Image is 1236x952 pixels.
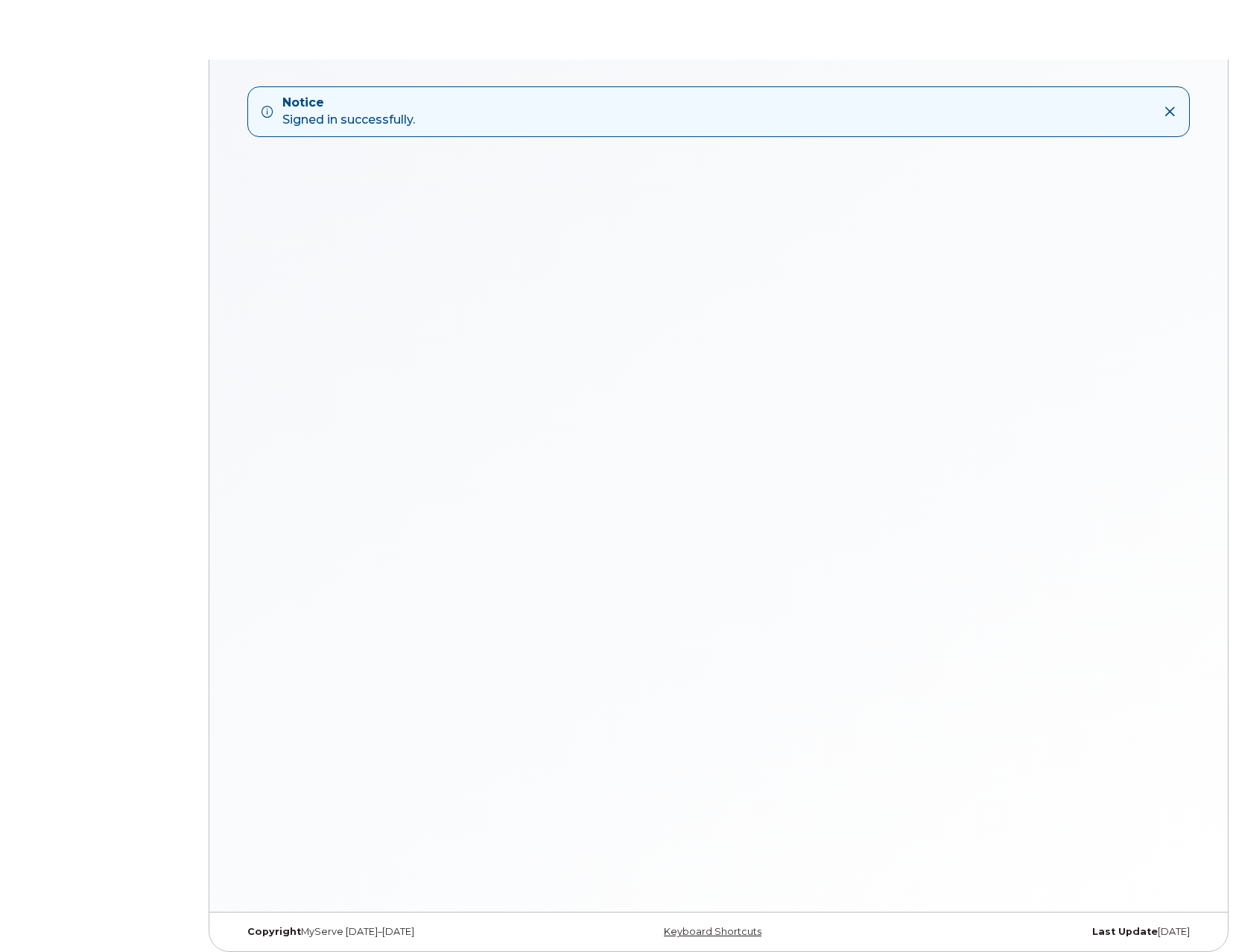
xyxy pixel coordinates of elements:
div: [DATE] [879,926,1201,938]
strong: Notice [282,95,415,112]
a: Keyboard Shortcuts [664,926,761,937]
div: Signed in successfully. [282,95,415,129]
strong: Last Update [1092,926,1158,937]
div: MyServe [DATE]–[DATE] [236,926,558,938]
strong: Copyright [247,926,301,937]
